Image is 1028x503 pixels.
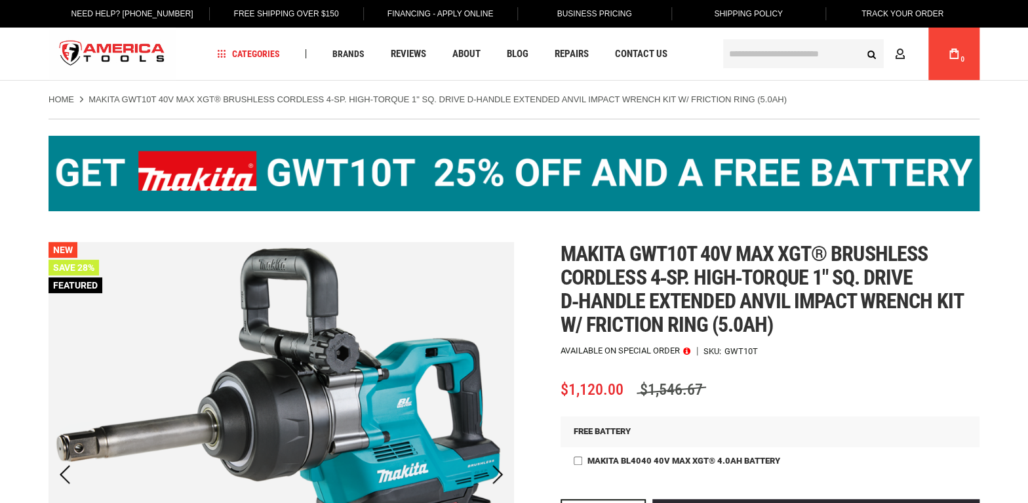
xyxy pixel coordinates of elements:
a: About [446,45,486,63]
strong: SKU [703,347,724,355]
span: Categories [217,49,280,58]
p: Available on Special Order [561,346,690,355]
strong: Makita GWT10T 40V max XGT® Brushless Cordless 4‑Sp. High‑Torque 1" Sq. Drive D‑Handle Extended An... [89,94,787,104]
button: Search [859,41,884,66]
span: Makita gwt10t 40v max xgt® brushless cordless 4‑sp. high‑torque 1" sq. drive d‑handle extended an... [561,241,962,337]
span: Reviews [391,49,426,59]
a: Brands [326,45,370,63]
img: BOGO: Buy the Makita® XGT IMpact Wrench (GWT10T), get the BL4040 4ah Battery FREE! [49,136,979,211]
a: store logo [49,30,176,79]
span: Repairs [555,49,589,59]
span: Makita BL4040 40V max XGT® 4.0Ah Battery [587,456,780,466]
a: 0 [941,28,966,80]
span: About [452,49,481,59]
span: $1,546.67 [637,380,706,399]
span: Shipping Policy [714,9,783,18]
a: Contact Us [609,45,673,63]
span: Contact Us [615,49,667,59]
span: Brands [332,49,365,58]
a: Reviews [385,45,432,63]
span: FREE BATTERY [574,426,631,436]
a: Home [49,94,74,106]
div: GWT10T [724,347,758,355]
span: Blog [507,49,528,59]
a: Repairs [549,45,595,63]
a: Blog [501,45,534,63]
a: Categories [211,45,286,63]
span: $1,120.00 [561,380,623,399]
img: America Tools [49,30,176,79]
span: 0 [960,56,964,63]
